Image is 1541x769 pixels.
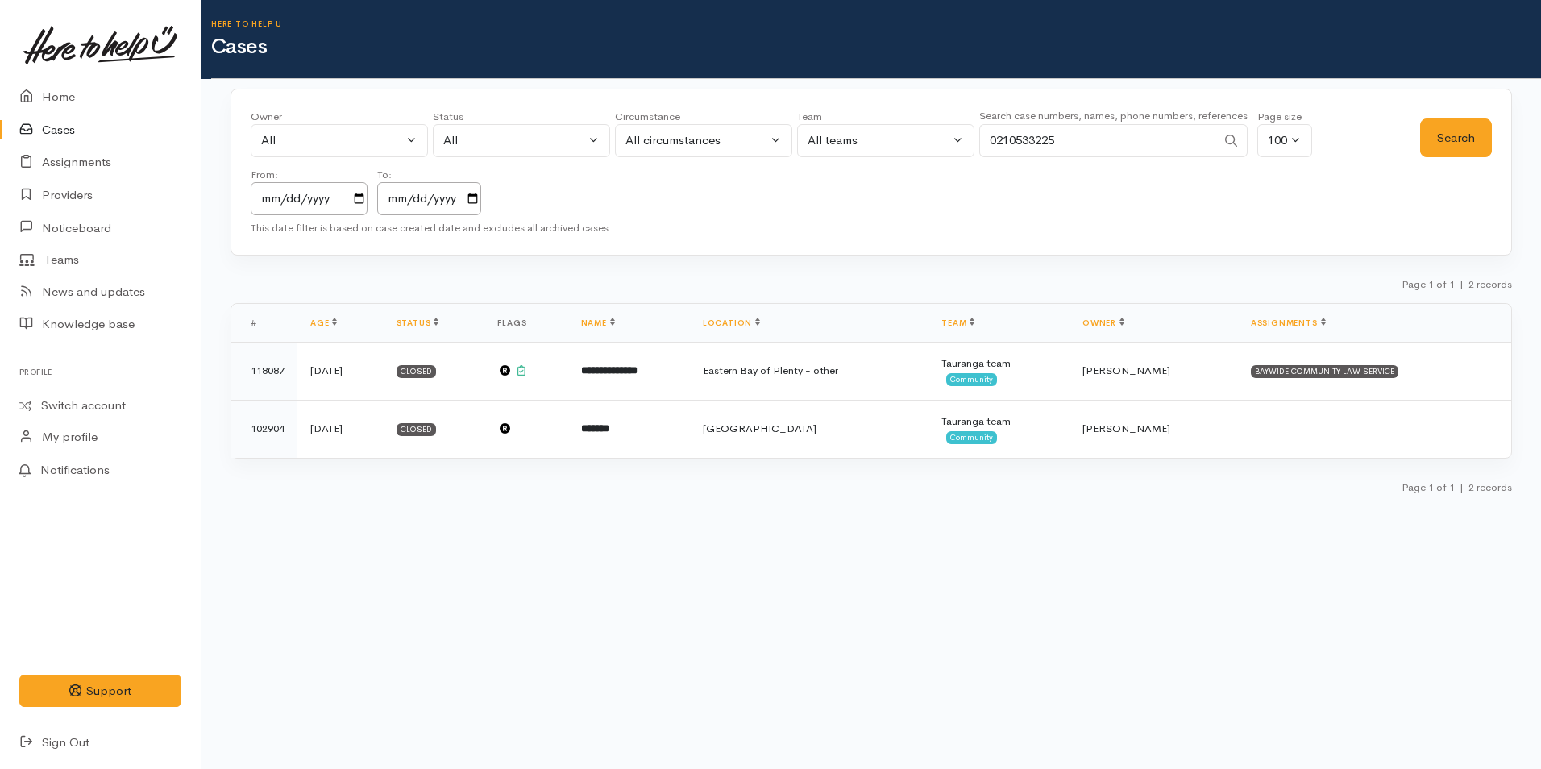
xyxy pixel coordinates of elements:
[1460,480,1464,494] span: |
[397,423,436,436] div: Closed
[615,109,792,125] div: Circumstance
[941,318,974,328] a: Team
[433,109,610,125] div: Status
[625,131,767,150] div: All circumstances
[1268,131,1287,150] div: 100
[808,131,949,150] div: All teams
[231,304,297,343] th: #
[19,361,181,383] h6: Profile
[941,414,1057,430] div: Tauranga team
[1251,365,1398,378] div: BAYWIDE COMMUNITY LAW SERVICE
[797,124,974,157] button: All teams
[231,342,297,400] td: 118087
[1402,277,1512,291] small: Page 1 of 1 2 records
[581,318,615,328] a: Name
[297,342,384,400] td: [DATE]
[1082,364,1170,377] span: [PERSON_NAME]
[251,220,1492,236] div: This date filter is based on case created date and excludes all archived cases.
[377,167,481,183] div: To:
[251,167,368,183] div: From:
[1402,480,1512,494] small: Page 1 of 1 2 records
[397,318,439,328] a: Status
[1420,118,1492,158] button: Search
[231,400,297,458] td: 102904
[261,131,403,150] div: All
[703,318,760,328] a: Location
[1460,277,1464,291] span: |
[251,109,428,125] div: Owner
[251,124,428,157] button: All
[703,364,838,377] span: Eastern Bay of Plenty - other
[797,109,974,125] div: Team
[1257,124,1312,157] button: 100
[1257,109,1312,125] div: Page size
[443,131,585,150] div: All
[979,109,1248,123] small: Search case numbers, names, phone numbers, references
[433,124,610,157] button: All
[211,35,1541,59] h1: Cases
[979,124,1216,157] input: Search
[297,400,384,458] td: [DATE]
[946,431,997,444] span: Community
[941,355,1057,372] div: Tauranga team
[484,304,567,343] th: Flags
[397,365,436,378] div: Closed
[1251,318,1326,328] a: Assignments
[211,19,1541,28] h6: Here to help u
[946,373,997,386] span: Community
[615,124,792,157] button: All circumstances
[703,422,816,435] span: [GEOGRAPHIC_DATA]
[19,675,181,708] button: Support
[310,318,337,328] a: Age
[1082,318,1124,328] a: Owner
[1082,422,1170,435] span: [PERSON_NAME]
